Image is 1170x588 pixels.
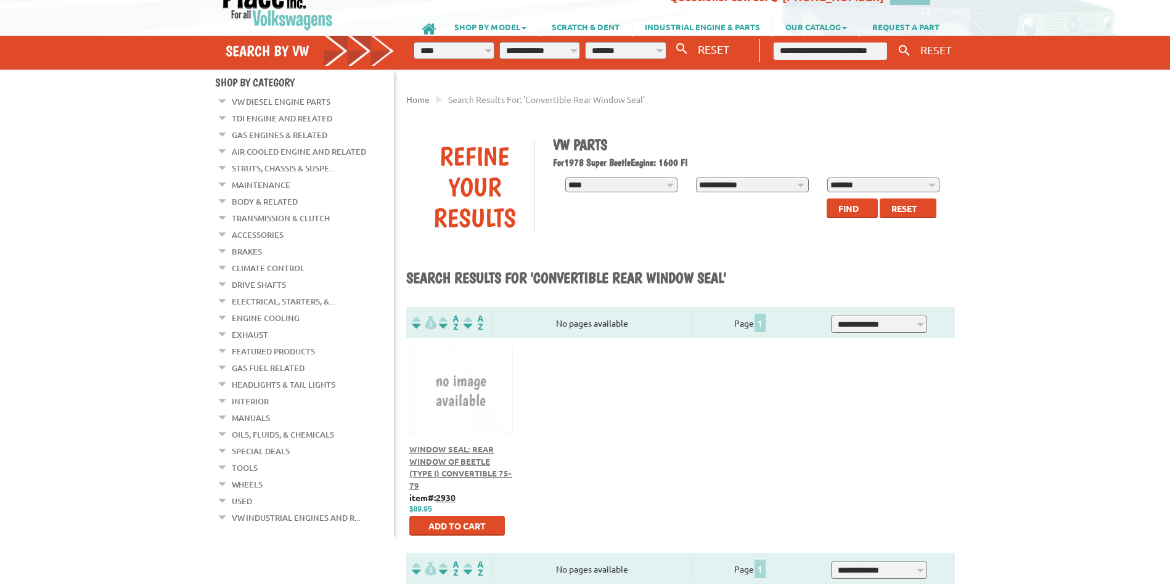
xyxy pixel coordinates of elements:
[692,312,809,333] div: Page
[409,444,512,491] a: Window Seal: Rear Window of Beetle (Type I) Convertible 75-79
[461,316,486,330] img: Sort by Sales Rank
[232,310,300,326] a: Engine Cooling
[448,94,645,105] span: Search results for: 'convertible rear window seal'
[827,198,878,218] button: Find
[671,40,692,58] button: Search By VW...
[232,427,334,443] a: Oils, Fluids, & Chemicals
[232,160,335,176] a: Struts, Chassis & Suspe...
[409,492,456,503] b: item#:
[631,157,688,168] span: Engine: 1600 FI
[755,314,766,332] span: 1
[232,243,262,259] a: Brakes
[232,327,268,343] a: Exhaust
[553,136,946,153] h1: VW Parts
[539,16,632,37] a: SCRATCH & DENT
[232,460,258,476] a: Tools
[838,203,859,214] span: Find
[891,203,917,214] span: Reset
[409,516,505,536] button: Add to Cart
[232,277,286,293] a: Drive Shafts
[920,43,952,56] span: RESET
[232,260,305,276] a: Climate Control
[493,317,692,330] div: No pages available
[232,410,270,426] a: Manuals
[755,560,766,578] span: 1
[436,561,461,576] img: Sort by Headline
[915,41,957,59] button: RESET
[436,492,456,503] u: 2930
[232,144,366,160] a: Air Cooled Engine and Related
[493,563,692,576] div: No pages available
[415,141,534,233] div: Refine Your Results
[461,561,486,576] img: Sort by Sales Rank
[442,16,539,37] a: SHOP BY MODEL
[406,269,955,288] h1: Search results for 'convertible rear window seal'
[698,43,729,55] span: RESET
[232,127,327,143] a: Gas Engines & Related
[232,110,332,126] a: TDI Engine and Related
[232,293,335,309] a: Electrical, Starters, &...
[632,16,772,37] a: INDUSTRIAL ENGINE & PARTS
[895,41,914,61] button: Keyword Search
[232,476,263,492] a: Wheels
[232,194,298,210] a: Body & Related
[232,377,335,393] a: Headlights & Tail Lights
[232,343,315,359] a: Featured Products
[215,76,394,89] h4: Shop By Category
[436,316,461,330] img: Sort by Headline
[553,157,564,168] span: For
[232,393,269,409] a: Interior
[693,40,734,58] button: RESET
[428,520,486,531] span: Add to Cart
[226,42,395,60] h4: Search by VW
[409,505,432,513] span: $89.95
[412,316,436,330] img: filterpricelow.svg
[232,493,252,509] a: Used
[232,177,290,193] a: Maintenance
[232,443,290,459] a: Special Deals
[232,94,330,110] a: VW Diesel Engine Parts
[860,16,952,37] a: REQUEST A PART
[412,561,436,576] img: filterpricelow.svg
[232,360,305,376] a: Gas Fuel Related
[773,16,859,37] a: OUR CATALOG
[232,227,284,243] a: Accessories
[692,558,809,579] div: Page
[232,510,360,526] a: VW Industrial Engines and R...
[406,94,430,105] a: Home
[232,210,330,226] a: Transmission & Clutch
[553,157,946,168] h2: 1978 Super Beetle
[880,198,936,218] button: Reset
